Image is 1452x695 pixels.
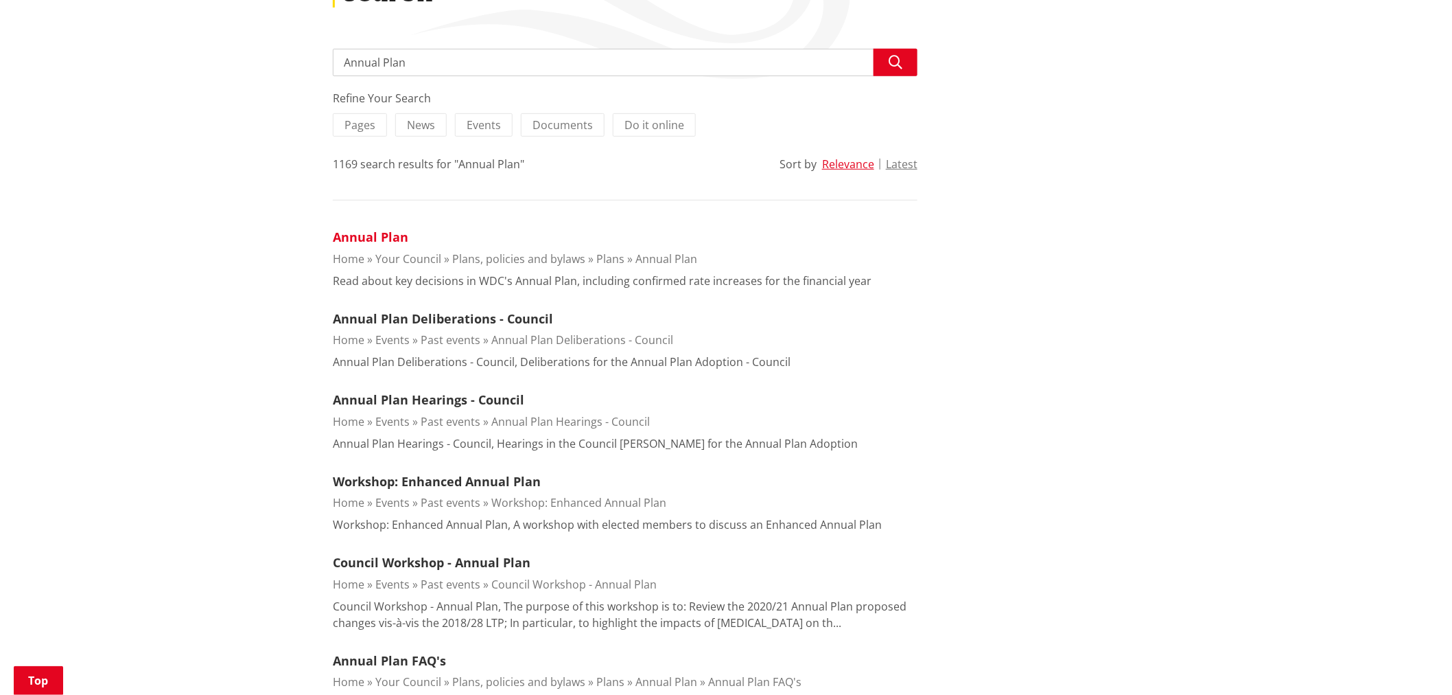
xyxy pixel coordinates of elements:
[333,391,524,408] a: Annual Plan Hearings - Council
[333,598,917,631] p: Council Workshop - Annual Plan, The purpose of this workshop is to: Review the 2020/21 Annual Pla...
[421,495,480,510] a: Past events
[333,516,882,533] p: Workshop: Enhanced Annual Plan, A workshop with elected members to discuss an Enhanced Annual Plan
[596,674,624,690] a: Plans
[780,156,817,172] div: Sort by
[452,674,585,690] a: Plans, policies and bylaws
[333,49,917,76] input: Search input
[375,674,441,690] a: Your Council
[886,158,917,170] button: Latest
[635,251,697,266] a: Annual Plan
[375,414,410,429] a: Events
[333,273,871,289] p: Read about key decisions in WDC's Annual Plan, including confirmed rate increases for the financi...
[333,251,364,266] a: Home
[708,674,801,690] a: Annual Plan FAQ's
[333,674,364,690] a: Home
[333,90,917,106] div: Refine Your Search
[333,354,791,370] p: Annual Plan Deliberations - Council, Deliberations for the Annual Plan Adoption - Council
[407,117,435,133] span: News
[375,251,441,266] a: Your Council
[14,666,63,695] a: Top
[1389,637,1438,687] iframe: Messenger Launcher
[467,117,501,133] span: Events
[491,414,650,429] a: Annual Plan Hearings - Council
[635,674,697,690] a: Annual Plan
[822,158,874,170] button: Relevance
[532,117,593,133] span: Documents
[624,117,684,133] span: Do it online
[333,577,364,592] a: Home
[333,310,553,327] a: Annual Plan Deliberations - Council
[596,251,624,266] a: Plans
[375,495,410,510] a: Events
[491,495,666,510] a: Workshop: Enhanced Annual Plan
[375,577,410,592] a: Events
[333,332,364,347] a: Home
[421,414,480,429] a: Past events
[452,251,585,266] a: Plans, policies and bylaws
[333,495,364,510] a: Home
[421,332,480,347] a: Past events
[333,156,524,172] div: 1169 search results for "Annual Plan"
[333,435,858,452] p: Annual Plan Hearings - Council, Hearings in the Council [PERSON_NAME] for the Annual Plan Adoption
[333,229,408,245] a: Annual Plan
[333,554,530,571] a: Council Workshop - Annual Plan
[491,577,657,592] a: Council Workshop - Annual Plan
[491,332,673,347] a: Annual Plan Deliberations - Council
[375,332,410,347] a: Events
[421,577,480,592] a: Past events
[333,473,541,490] a: Workshop: Enhanced Annual Plan
[333,652,446,669] a: Annual Plan FAQ's
[344,117,375,133] span: Pages
[333,414,364,429] a: Home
